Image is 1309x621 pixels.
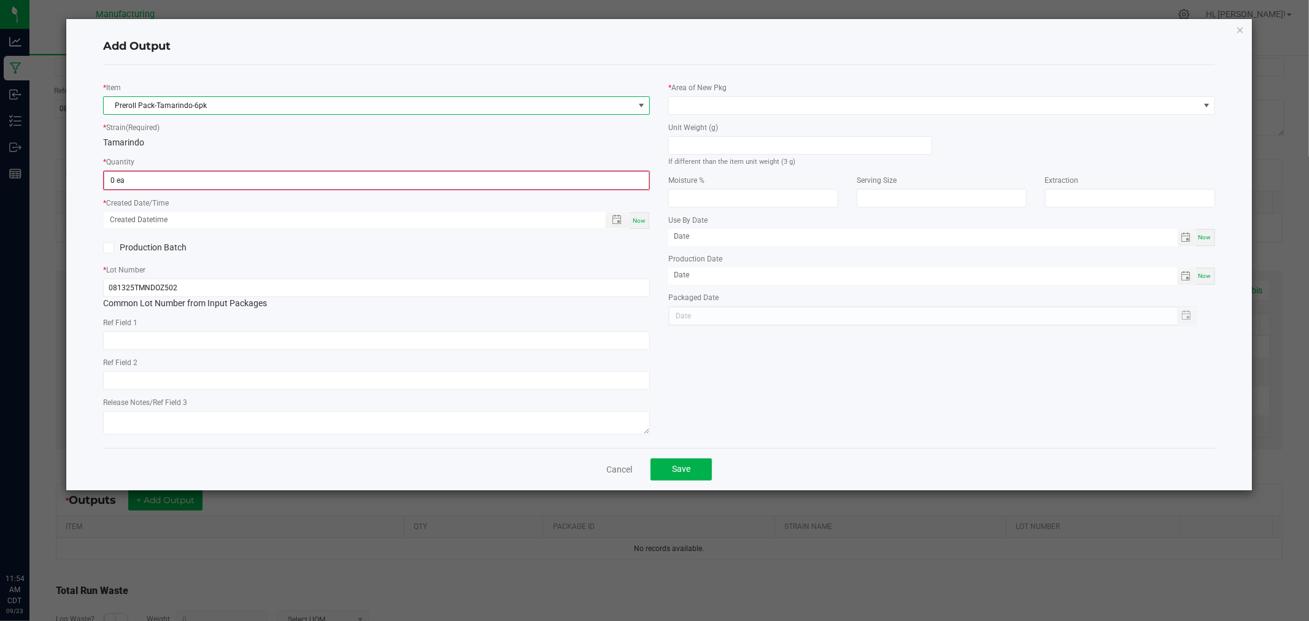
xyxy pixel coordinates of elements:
input: Date [668,268,1178,283]
label: Created Date/Time [106,198,169,209]
label: Area of New Pkg [671,82,727,93]
label: Release Notes/Ref Field 3 [103,397,187,408]
span: (Required) [126,123,160,132]
div: Common Lot Number from Input Packages [103,279,650,310]
label: Packaged Date [668,292,719,303]
label: Ref Field 1 [103,317,137,328]
span: Preroll Pack-Tamarindo-6pk [104,97,634,114]
span: Now [1199,272,1211,279]
label: Ref Field 2 [103,357,137,368]
span: Now [633,217,646,224]
input: Date [668,229,1178,244]
label: Item [106,82,121,93]
span: Toggle calendar [1178,268,1195,285]
h4: Add Output [103,39,1214,55]
span: Now [1199,234,1211,241]
button: Save [651,458,712,480]
label: Extraction [1045,175,1079,186]
label: Moisture % [668,175,705,186]
label: Serving Size [857,175,897,186]
label: Strain [106,122,160,133]
span: Save [672,464,690,474]
label: Production Batch [103,241,367,254]
span: Tamarindo [103,137,144,147]
small: If different than the item unit weight (3 g) [668,158,795,166]
span: Toggle popup [606,212,630,228]
label: Production Date [668,253,722,264]
span: Toggle calendar [1178,229,1195,246]
label: Quantity [106,156,134,168]
a: Cancel [606,463,632,476]
label: Use By Date [668,215,708,226]
label: Lot Number [106,264,145,276]
label: Unit Weight (g) [668,122,718,133]
input: Created Datetime [104,212,593,228]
